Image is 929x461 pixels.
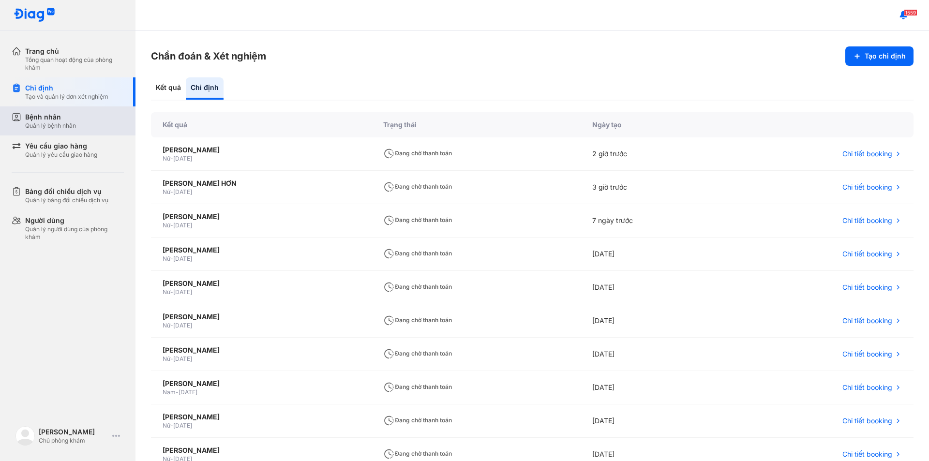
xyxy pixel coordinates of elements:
span: - [170,255,173,262]
div: 3 giờ trước [581,171,726,204]
div: [DATE] [581,371,726,404]
span: Đang chờ thanh toán [383,350,452,357]
span: - [170,422,173,429]
div: [PERSON_NAME] [163,279,360,288]
span: Đang chờ thanh toán [383,416,452,424]
div: [DATE] [581,338,726,371]
div: Quản lý bệnh nhân [25,122,76,130]
span: Đang chờ thanh toán [383,283,452,290]
span: Chi tiết booking [842,182,892,192]
span: [DATE] [179,388,197,396]
div: [DATE] [581,271,726,304]
div: [PERSON_NAME] [163,412,360,422]
span: Chi tiết booking [842,383,892,392]
div: [DATE] [581,404,726,438]
div: Tạo và quản lý đơn xét nghiệm [25,93,108,101]
div: Quản lý người dùng của phòng khám [25,225,124,241]
span: Chi tiết booking [842,449,892,459]
span: Chi tiết booking [842,349,892,359]
div: Chỉ định [186,77,224,100]
span: - [170,288,173,296]
span: Đang chờ thanh toán [383,316,452,324]
div: Kết quả [151,77,186,100]
span: Nữ [163,322,170,329]
div: Trạng thái [372,112,580,137]
div: Chủ phòng khám [39,437,108,445]
span: - [170,155,173,162]
div: [PERSON_NAME] [163,245,360,255]
span: Nữ [163,288,170,296]
span: [DATE] [173,322,192,329]
span: Chi tiết booking [842,283,892,292]
span: - [170,355,173,362]
span: Chi tiết booking [842,416,892,426]
div: [PERSON_NAME] [163,345,360,355]
span: Đang chờ thanh toán [383,383,452,390]
div: Người dùng [25,216,124,225]
span: Đang chờ thanh toán [383,183,452,190]
div: [PERSON_NAME] HƠN [163,178,360,188]
span: [DATE] [173,188,192,195]
img: logo [15,426,35,446]
span: Chi tiết booking [842,316,892,326]
div: [PERSON_NAME] [39,427,108,437]
div: [DATE] [581,238,726,271]
span: Nữ [163,255,170,262]
div: Chỉ định [25,83,108,93]
span: [DATE] [173,288,192,296]
button: Tạo chỉ định [845,46,914,66]
span: Nữ [163,222,170,229]
div: Quản lý yêu cầu giao hàng [25,151,97,159]
span: - [170,188,173,195]
span: - [170,222,173,229]
span: [DATE] [173,422,192,429]
div: 7 ngày trước [581,204,726,238]
div: [PERSON_NAME] [163,212,360,222]
div: [PERSON_NAME] [163,446,360,455]
span: Nữ [163,422,170,429]
div: Kết quả [151,112,372,137]
div: Bệnh nhân [25,112,76,122]
img: logo [14,8,55,23]
span: Đang chờ thanh toán [383,450,452,457]
span: Đang chờ thanh toán [383,250,452,257]
span: Nữ [163,355,170,362]
div: [PERSON_NAME] [163,312,360,322]
span: Nữ [163,155,170,162]
div: [DATE] [581,304,726,338]
div: [PERSON_NAME] [163,145,360,155]
div: 2 giờ trước [581,137,726,171]
span: Chi tiết booking [842,249,892,259]
div: Ngày tạo [581,112,726,137]
div: Yêu cầu giao hàng [25,141,97,151]
div: Bảng đối chiếu dịch vụ [25,187,108,196]
span: Đang chờ thanh toán [383,216,452,223]
span: Nam [163,388,176,396]
div: Tổng quan hoạt động của phòng khám [25,56,124,72]
span: [DATE] [173,222,192,229]
span: 1559 [904,9,917,16]
span: Chi tiết booking [842,149,892,159]
div: [PERSON_NAME] [163,379,360,388]
span: - [170,322,173,329]
div: Quản lý bảng đối chiếu dịch vụ [25,196,108,204]
span: - [176,388,179,396]
div: Trang chủ [25,46,124,56]
span: Đang chờ thanh toán [383,149,452,157]
span: Chi tiết booking [842,216,892,225]
h3: Chẩn đoán & Xét nghiệm [151,49,266,63]
span: [DATE] [173,255,192,262]
span: [DATE] [173,155,192,162]
span: Nữ [163,188,170,195]
span: [DATE] [173,355,192,362]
